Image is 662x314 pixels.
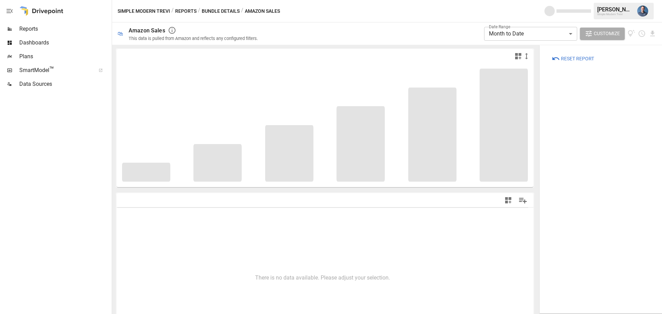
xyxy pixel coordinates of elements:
[198,7,200,16] div: /
[118,7,170,16] button: Simple Modern Trevi
[202,7,240,16] button: Bundle Details
[597,13,633,16] div: Simple Modern Trevi
[638,30,646,38] button: Schedule report
[633,1,652,21] button: Mike Beckham
[597,6,633,13] div: [PERSON_NAME]
[241,7,243,16] div: /
[129,36,258,41] div: This data is pulled from Amazon and reflects any configured filters.
[19,66,91,74] span: SmartModel
[594,29,620,38] span: Customize
[171,7,174,16] div: /
[49,65,54,74] span: ™
[19,52,110,61] span: Plans
[580,28,625,40] button: Customize
[561,54,594,63] span: Reset Report
[19,25,110,33] span: Reports
[628,28,635,40] button: View documentation
[515,193,531,208] button: Manage Columns
[547,52,599,65] button: Reset Report
[118,30,123,37] div: 🛍
[637,6,648,17] img: Mike Beckham
[19,80,110,88] span: Data Sources
[649,30,656,38] button: Download report
[129,27,165,34] div: Amazon Sales
[175,7,197,16] button: Reports
[19,39,110,47] span: Dashboards
[489,24,510,30] label: Date Range
[489,30,524,37] span: Month to Date
[255,274,390,282] p: There is no data available. Please adjust your selection.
